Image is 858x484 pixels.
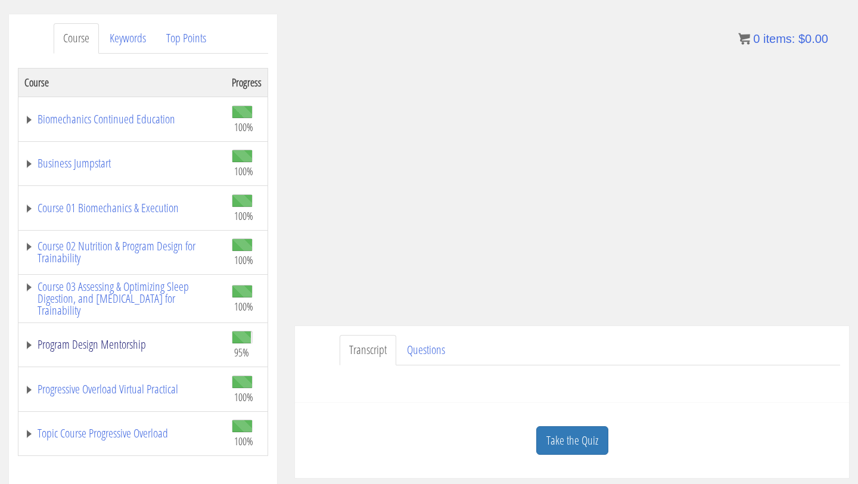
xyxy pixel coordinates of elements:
[100,23,156,54] a: Keywords
[234,346,249,359] span: 95%
[24,113,220,125] a: Biomechanics Continued Education
[24,427,220,439] a: Topic Course Progressive Overload
[24,202,220,214] a: Course 01 Biomechanics & Execution
[234,253,253,266] span: 100%
[234,209,253,222] span: 100%
[24,281,220,317] a: Course 03 Assessing & Optimizing Sleep Digestion, and [MEDICAL_DATA] for Trainability
[24,383,220,395] a: Progressive Overload Virtual Practical
[763,32,795,45] span: items:
[753,32,760,45] span: 0
[157,23,216,54] a: Top Points
[24,157,220,169] a: Business Jumpstart
[54,23,99,54] a: Course
[226,68,268,97] th: Progress
[798,32,828,45] bdi: 0.00
[234,300,253,313] span: 100%
[536,426,608,455] a: Take the Quiz
[738,32,828,45] a: 0 items: $0.00
[24,339,220,350] a: Program Design Mentorship
[798,32,805,45] span: $
[234,165,253,178] span: 100%
[234,390,253,404] span: 100%
[234,435,253,448] span: 100%
[340,335,396,365] a: Transcript
[234,120,253,134] span: 100%
[397,335,455,365] a: Questions
[738,33,750,45] img: icon11.png
[18,68,226,97] th: Course
[24,240,220,264] a: Course 02 Nutrition & Program Design for Trainability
